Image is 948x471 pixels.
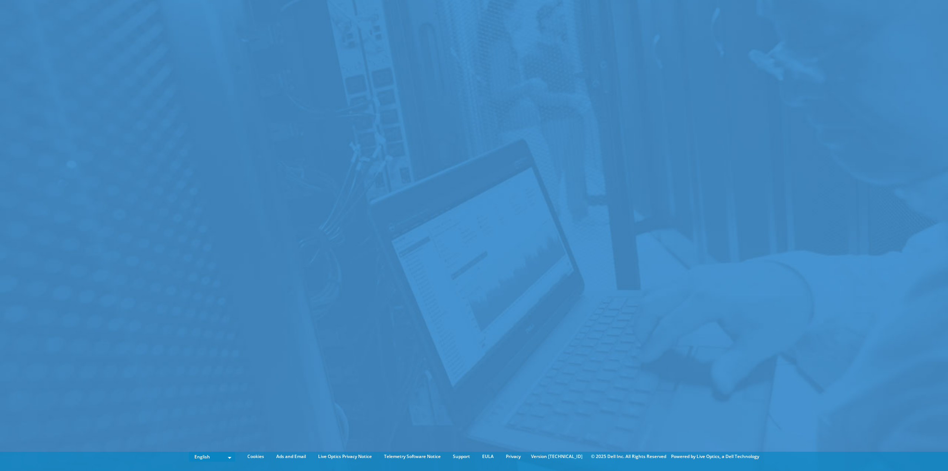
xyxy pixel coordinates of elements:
a: Cookies [242,452,270,461]
a: Privacy [500,452,526,461]
li: Powered by Live Optics, a Dell Technology [671,452,759,461]
li: Version [TECHNICAL_ID] [527,452,586,461]
a: Telemetry Software Notice [378,452,446,461]
li: © 2025 Dell Inc. All Rights Reserved [587,452,670,461]
a: Live Optics Privacy Notice [313,452,377,461]
a: Support [447,452,475,461]
a: EULA [477,452,499,461]
a: Ads and Email [271,452,311,461]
